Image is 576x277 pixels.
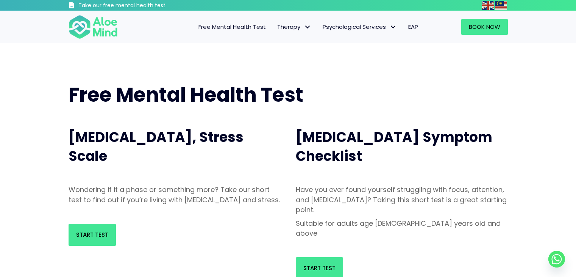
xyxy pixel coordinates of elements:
[193,19,272,35] a: Free Mental Health Test
[482,1,495,9] a: English
[482,1,494,10] img: en
[69,14,118,39] img: Aloe mind Logo
[76,231,108,239] span: Start Test
[272,19,317,35] a: TherapyTherapy: submenu
[78,2,206,9] h3: Take our free mental health test
[548,251,565,268] a: Whatsapp
[461,19,508,35] a: Book Now
[323,23,397,31] span: Psychological Services
[302,22,313,33] span: Therapy: submenu
[69,224,116,246] a: Start Test
[277,23,311,31] span: Therapy
[303,264,336,272] span: Start Test
[69,127,244,166] span: [MEDICAL_DATA], Stress Scale
[69,81,303,109] span: Free Mental Health Test
[296,127,492,166] span: [MEDICAL_DATA] Symptom Checklist
[408,23,418,31] span: EAP
[198,23,266,31] span: Free Mental Health Test
[296,185,508,214] p: Have you ever found yourself struggling with focus, attention, and [MEDICAL_DATA]? Taking this sh...
[388,22,399,33] span: Psychological Services: submenu
[128,19,424,35] nav: Menu
[495,1,507,10] img: ms
[296,219,508,238] p: Suitable for adults age [DEMOGRAPHIC_DATA] years old and above
[317,19,403,35] a: Psychological ServicesPsychological Services: submenu
[495,1,508,9] a: Malay
[69,185,281,205] p: Wondering if it a phase or something more? Take our short test to find out if you’re living with ...
[69,2,206,11] a: Take our free mental health test
[469,23,500,31] span: Book Now
[403,19,424,35] a: EAP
